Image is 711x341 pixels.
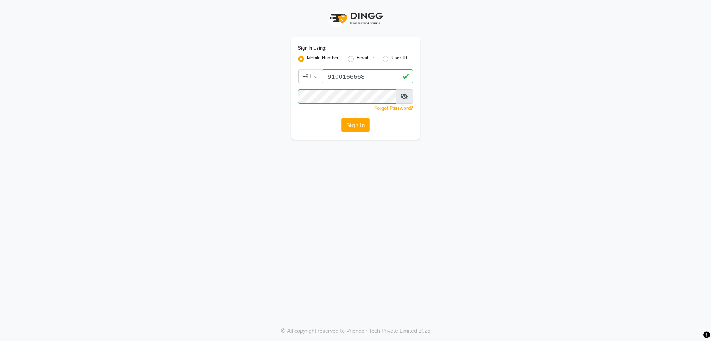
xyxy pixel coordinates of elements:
label: User ID [391,55,407,63]
img: logo1.svg [326,7,385,29]
input: Username [323,69,413,83]
label: Mobile Number [307,55,339,63]
button: Sign In [341,118,370,132]
label: Email ID [357,55,374,63]
input: Username [298,89,396,104]
a: Forgot Password? [374,105,413,111]
label: Sign In Using: [298,45,326,52]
